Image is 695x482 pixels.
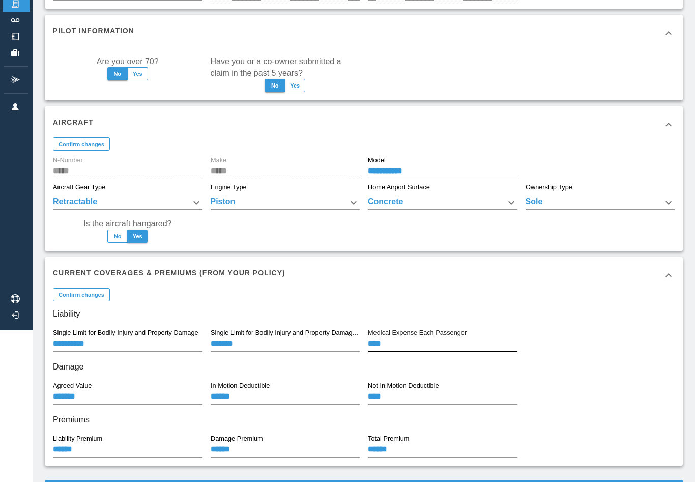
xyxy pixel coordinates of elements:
[53,117,94,128] h6: Aircraft
[211,195,360,210] div: Piston
[53,360,675,374] h6: Damage
[368,156,386,165] label: Model
[368,183,430,192] label: Home Airport Surface
[53,156,83,165] label: N-Number
[97,55,159,67] label: Are you over 70?
[265,79,285,92] button: No
[53,288,110,301] button: Confirm changes
[211,156,226,165] label: Make
[53,267,285,278] h6: Current Coverages & Premiums (from your policy)
[368,195,517,210] div: Concrete
[53,381,92,390] label: Agreed Value
[53,328,198,337] label: Single Limit for Bodily Injury and Property Damage
[107,67,128,80] button: No
[53,25,134,36] h6: Pilot Information
[368,434,409,443] label: Total Premium
[211,328,360,337] label: Single Limit for Bodily Injury and Property Damage Each Passenger
[211,55,360,79] label: Have you or a co-owner submitted a claim in the past 5 years?
[127,230,148,243] button: Yes
[211,381,270,390] label: In Motion Deductible
[526,195,675,210] div: Sole
[53,307,675,321] h6: Liability
[107,230,128,243] button: No
[53,413,675,427] h6: Premiums
[53,137,110,151] button: Confirm changes
[211,183,247,192] label: Engine Type
[211,434,263,443] label: Damage Premium
[45,106,683,143] div: Aircraft
[45,15,683,51] div: Pilot Information
[83,218,171,230] label: Is the aircraft hangared?
[526,183,572,192] label: Ownership Type
[127,67,148,80] button: Yes
[368,328,467,337] label: Medical Expense Each Passenger
[368,381,439,390] label: Not In Motion Deductible
[53,183,105,192] label: Aircraft Gear Type
[53,434,102,443] label: Liability Premium
[45,257,683,294] div: Current Coverages & Premiums (from your policy)
[53,195,202,210] div: Retractable
[284,79,305,92] button: Yes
